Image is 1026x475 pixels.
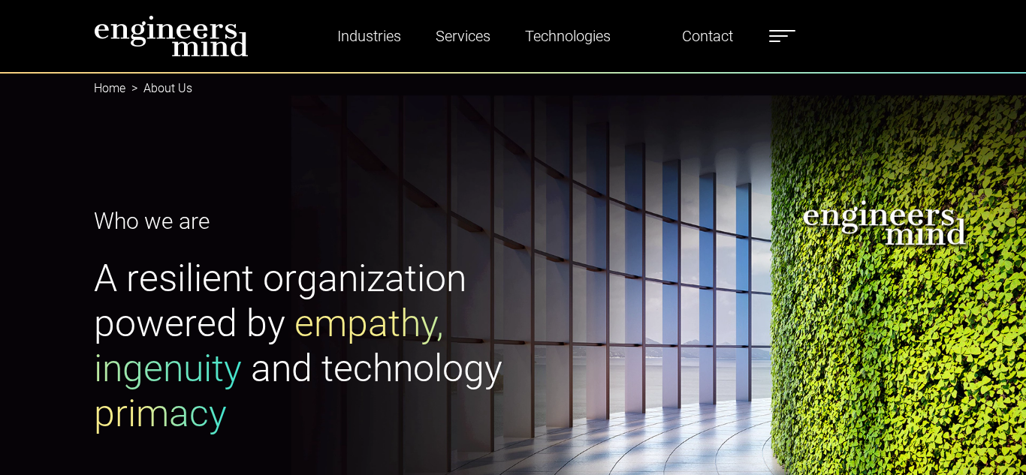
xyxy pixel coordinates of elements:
[331,19,407,53] a: Industries
[94,15,249,57] img: logo
[676,19,739,53] a: Contact
[125,80,192,98] li: About Us
[94,81,125,95] a: Home
[94,72,932,105] nav: breadcrumb
[94,256,504,436] h1: A resilient organization powered by and technology
[94,392,227,435] span: primacy
[94,302,444,390] span: empathy, ingenuity
[430,19,496,53] a: Services
[94,204,504,238] p: Who we are
[519,19,617,53] a: Technologies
